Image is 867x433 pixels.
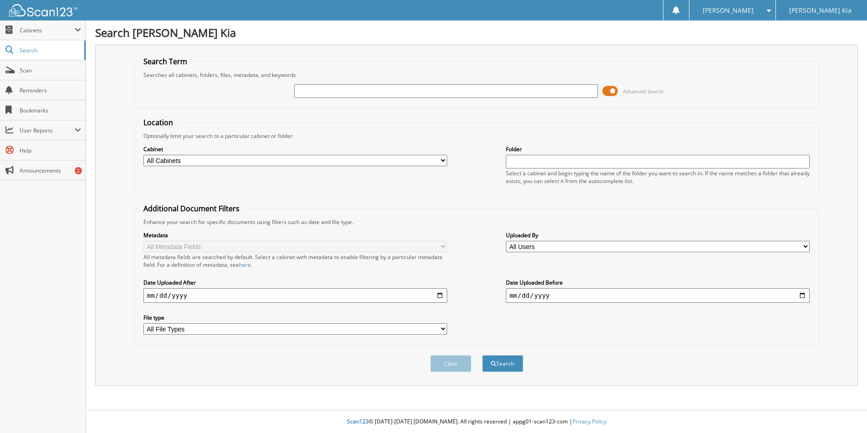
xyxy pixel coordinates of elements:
div: All metadata fields are searched by default. Select a cabinet with metadata to enable filtering b... [143,253,448,269]
span: Search [20,46,80,54]
a: Privacy Policy [572,418,607,425]
span: Announcements [20,167,81,174]
div: Optionally limit your search to a particular cabinet or folder [139,132,815,140]
legend: Location [139,117,178,127]
span: Scan123 [347,418,369,425]
input: start [143,288,448,303]
div: Searches all cabinets, folders, files, metadata, and keywords [139,71,815,79]
img: scan123-logo-white.svg [9,4,77,16]
legend: Search Term [139,56,192,66]
label: Cabinet [143,145,448,153]
h1: Search [PERSON_NAME] Kia [95,25,858,40]
span: Reminders [20,87,81,94]
button: Clear [430,355,471,372]
span: Cabinets [20,26,75,34]
label: Uploaded By [506,231,810,239]
label: Date Uploaded Before [506,279,810,286]
a: here [239,261,251,269]
span: [PERSON_NAME] [703,8,754,13]
div: © [DATE]-[DATE] [DOMAIN_NAME]. All rights reserved | appg01-scan123-com | [86,411,867,433]
label: File type [143,314,448,321]
button: Search [482,355,523,372]
span: Help [20,147,81,154]
span: Bookmarks [20,107,81,114]
div: Enhance your search for specific documents using filters such as date and file type. [139,218,815,226]
div: Select a cabinet and begin typing the name of the folder you want to search in. If the name match... [506,169,810,185]
input: end [506,288,810,303]
label: Folder [506,145,810,153]
label: Metadata [143,231,448,239]
label: Date Uploaded After [143,279,448,286]
span: Advanced Search [623,88,663,95]
span: User Reports [20,127,75,134]
span: [PERSON_NAME] Kia [789,8,852,13]
legend: Additional Document Filters [139,204,244,214]
span: Scan [20,66,81,74]
div: 2 [75,167,82,174]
